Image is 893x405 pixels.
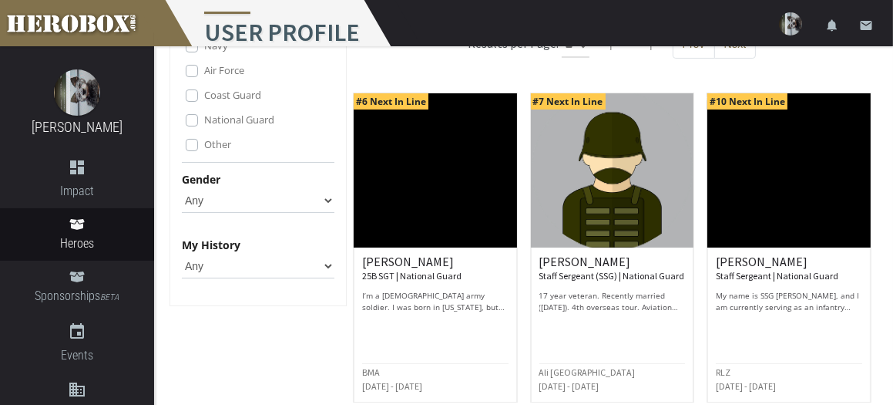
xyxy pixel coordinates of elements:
[362,366,380,378] small: BMA
[539,380,599,392] small: [DATE] - [DATE]
[204,62,244,79] label: Air Force
[716,255,862,282] h6: [PERSON_NAME]
[32,119,123,135] a: [PERSON_NAME]
[716,380,776,392] small: [DATE] - [DATE]
[859,19,873,32] i: email
[362,255,509,282] h6: [PERSON_NAME]
[182,236,240,254] label: My History
[182,170,220,188] label: Gender
[539,366,636,378] small: Ali [GEOGRAPHIC_DATA]
[101,292,119,302] small: BETA
[716,366,730,378] small: RLZ
[539,270,685,282] small: Staff Sergeant (SSG) | National Guard
[54,69,100,116] img: image
[779,12,802,35] img: user-image
[825,19,839,32] i: notifications
[204,111,274,128] label: National Guard
[539,255,686,282] h6: [PERSON_NAME]
[539,290,686,313] p: 17 year veteran. Recently married ([DATE]). 4th overseas tour. Aviation Operations is my job.
[204,136,231,153] label: Other
[362,380,422,392] small: [DATE] - [DATE]
[353,93,518,403] a: #6 Next In Line [PERSON_NAME] 25B SGT | National Guard I’m a [DEMOGRAPHIC_DATA] army soldier. I w...
[716,270,838,282] small: Staff Sergeant | National Guard
[716,290,862,313] p: My name is SSG [PERSON_NAME], and I am currently serving as an infantry squad leader in a reconna...
[707,93,787,110] span: #10 Next In Line
[362,290,509,313] p: I’m a [DEMOGRAPHIC_DATA] army soldier. I was born in [US_STATE], but mostly raised in [US_STATE]....
[362,270,462,282] small: 25B SGT | National Guard
[354,93,428,110] span: #6 Next In Line
[531,93,606,110] span: #7 Next In Line
[530,93,695,403] a: #7 Next In Line [PERSON_NAME] Staff Sergeant (SSG) | National Guard 17 year veteran. Recently mar...
[204,86,261,103] label: Coast Guard
[707,93,871,403] a: #10 Next In Line [PERSON_NAME] Staff Sergeant | National Guard My name is SSG [PERSON_NAME], and ...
